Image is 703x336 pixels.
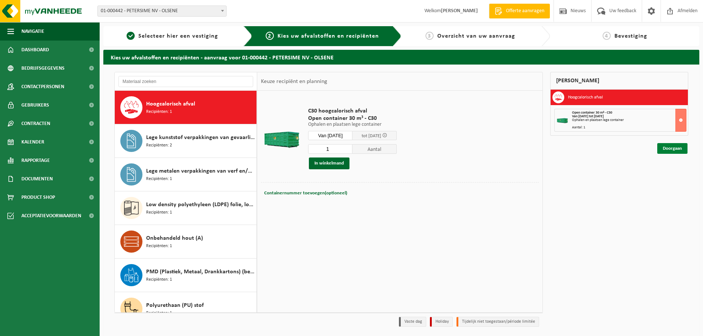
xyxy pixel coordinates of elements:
[146,243,172,250] span: Recipiënten: 1
[309,157,349,169] button: In winkelmand
[266,32,274,40] span: 2
[115,158,257,191] button: Lege metalen verpakkingen van verf en/of inkt (schraapschoon) Recipiënten: 1
[115,191,257,225] button: Low density polyethyleen (LDPE) folie, los, naturel/gekleurd (80/20) Recipiënten: 1
[657,143,688,154] a: Doorgaan
[21,207,81,225] span: Acceptatievoorwaarden
[352,144,397,154] span: Aantal
[146,209,172,216] span: Recipiënten: 1
[21,96,49,114] span: Gebruikers
[146,108,172,115] span: Recipiënten: 1
[399,317,426,327] li: Vaste dag
[308,131,352,140] input: Selecteer datum
[21,41,49,59] span: Dashboard
[572,111,612,115] span: Open container 30 m³ - C30
[21,22,44,41] span: Navigatie
[430,317,453,327] li: Holiday
[97,6,227,17] span: 01-000442 - PETERSIME NV - OLSENE
[614,33,647,39] span: Bevestiging
[21,59,65,77] span: Bedrijfsgegevens
[441,8,478,14] strong: [PERSON_NAME]
[550,72,688,90] div: [PERSON_NAME]
[21,114,50,133] span: Contracten
[257,72,331,91] div: Keuze recipiënt en planning
[278,33,379,39] span: Kies uw afvalstoffen en recipiënten
[138,33,218,39] span: Selecteer hier een vestiging
[115,225,257,259] button: Onbehandeld hout (A) Recipiënten: 1
[146,267,255,276] span: PMD (Plastiek, Metaal, Drankkartons) (bedrijven)
[115,259,257,292] button: PMD (Plastiek, Metaal, Drankkartons) (bedrijven) Recipiënten: 1
[21,188,55,207] span: Product Shop
[146,133,255,142] span: Lege kunststof verpakkingen van gevaarlijke stoffen
[146,167,255,176] span: Lege metalen verpakkingen van verf en/of inkt (schraapschoon)
[103,50,699,64] h2: Kies uw afvalstoffen en recipiënten - aanvraag voor 01-000442 - PETERSIME NV - OLSENE
[568,91,603,103] h3: Hoogcalorisch afval
[308,122,397,127] p: Ophalen en plaatsen lege container
[146,310,172,317] span: Recipiënten: 1
[21,133,44,151] span: Kalender
[107,32,238,41] a: 1Selecteer hier een vestiging
[504,7,546,15] span: Offerte aanvragen
[21,170,53,188] span: Documenten
[603,32,611,40] span: 4
[146,142,172,149] span: Recipiënten: 2
[146,276,172,283] span: Recipiënten: 1
[264,191,347,195] span: Containernummer toevoegen(optioneel)
[115,292,257,326] button: Polyurethaan (PU) stof Recipiënten: 1
[98,6,226,16] span: 01-000442 - PETERSIME NV - OLSENE
[425,32,434,40] span: 3
[115,124,257,158] button: Lege kunststof verpakkingen van gevaarlijke stoffen Recipiënten: 2
[572,114,604,118] strong: Van [DATE] tot [DATE]
[146,200,255,209] span: Low density polyethyleen (LDPE) folie, los, naturel/gekleurd (80/20)
[146,234,203,243] span: Onbehandeld hout (A)
[146,100,195,108] span: Hoogcalorisch afval
[308,115,397,122] span: Open container 30 m³ - C30
[21,77,64,96] span: Contactpersonen
[572,126,686,129] div: Aantal: 1
[115,91,257,124] button: Hoogcalorisch afval Recipiënten: 1
[456,317,539,327] li: Tijdelijk niet toegestaan/période limitée
[21,151,50,170] span: Rapportage
[308,107,397,115] span: C30 hoogcalorisch afval
[437,33,515,39] span: Overzicht van uw aanvraag
[489,4,550,18] a: Offerte aanvragen
[146,301,204,310] span: Polyurethaan (PU) stof
[362,134,381,138] span: tot [DATE]
[118,76,253,87] input: Materiaal zoeken
[263,188,348,198] button: Containernummer toevoegen(optioneel)
[146,176,172,183] span: Recipiënten: 1
[572,118,686,122] div: Ophalen en plaatsen lege container
[127,32,135,40] span: 1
